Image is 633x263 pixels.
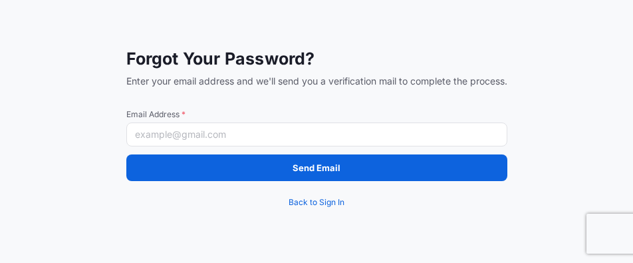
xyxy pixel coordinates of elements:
input: example@gmail.com [126,123,507,146]
span: Back to Sign In [289,196,344,209]
span: Forgot Your Password? [126,48,507,69]
span: Email Address [126,109,507,120]
a: Back to Sign In [126,189,507,216]
p: Send Email [293,161,340,174]
span: Enter your email address and we'll send you a verification mail to complete the process. [126,75,507,88]
button: Send Email [126,154,507,181]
